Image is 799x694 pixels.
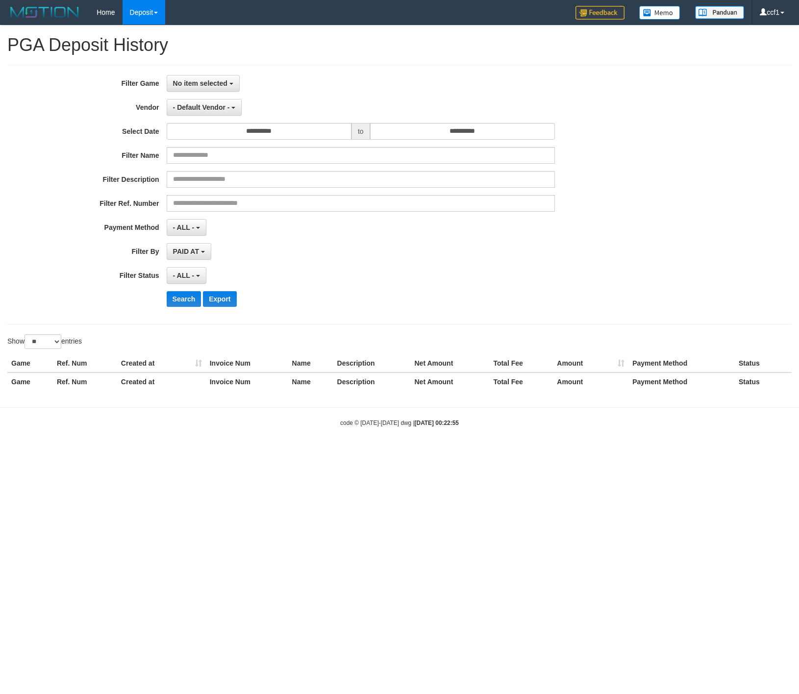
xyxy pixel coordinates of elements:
img: Feedback.jpg [575,6,624,20]
select: Showentries [25,334,61,349]
th: Name [288,372,333,391]
th: Status [735,372,792,391]
th: Payment Method [628,372,735,391]
span: No item selected [173,79,227,87]
th: Net Amount [410,372,489,391]
th: Status [735,354,792,372]
h1: PGA Deposit History [7,35,792,55]
th: Game [7,354,53,372]
th: Ref. Num [53,354,117,372]
span: - Default Vendor - [173,103,230,111]
strong: [DATE] 00:22:55 [415,420,459,426]
button: - Default Vendor - [167,99,242,116]
span: - ALL - [173,272,195,279]
span: PAID AT [173,248,199,255]
th: Ref. Num [53,372,117,391]
th: Invoice Num [206,372,288,391]
th: Total Fee [489,372,553,391]
th: Total Fee [489,354,553,372]
th: Created at [117,354,206,372]
span: - ALL - [173,223,195,231]
th: Game [7,372,53,391]
th: Description [333,372,411,391]
button: - ALL - [167,267,206,284]
th: Net Amount [410,354,489,372]
th: Created at [117,372,206,391]
th: Description [333,354,411,372]
small: code © [DATE]-[DATE] dwg | [340,420,459,426]
th: Amount [553,354,628,372]
img: MOTION_logo.png [7,5,82,20]
button: - ALL - [167,219,206,236]
th: Payment Method [628,354,735,372]
button: Search [167,291,201,307]
button: Export [203,291,236,307]
button: PAID AT [167,243,211,260]
img: Button%20Memo.svg [639,6,680,20]
label: Show entries [7,334,82,349]
button: No item selected [167,75,240,92]
img: panduan.png [695,6,744,19]
th: Invoice Num [206,354,288,372]
th: Name [288,354,333,372]
th: Amount [553,372,628,391]
span: to [351,123,370,140]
